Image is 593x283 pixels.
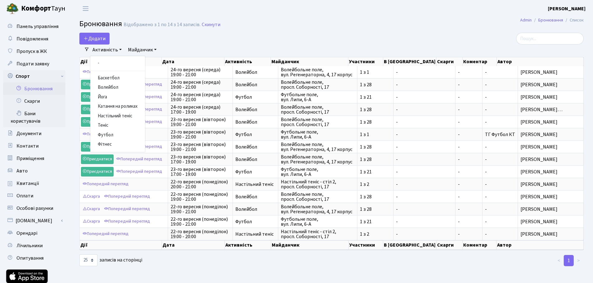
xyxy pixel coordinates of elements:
span: 24-го вересня (середа) 17:00 - 19:00 [171,105,230,115]
a: Скарга [81,192,101,201]
span: 22-го вересня (понеділок) 20:00 - 21:00 [171,179,230,189]
span: Футбол [235,219,275,224]
th: Участники [349,240,383,250]
span: [PERSON_NAME] [520,207,581,212]
span: - [458,194,480,199]
a: Спорт [3,70,65,83]
span: Панель управління [16,23,59,30]
a: Приєднатися [81,105,114,114]
span: [PERSON_NAME] [520,70,581,75]
a: Баскетбол [90,73,145,83]
a: [DOMAIN_NAME] [3,215,65,227]
span: 24-го вересня (середа) 19:00 - 21:00 [171,67,230,77]
span: [PERSON_NAME] [520,219,581,224]
a: Авто [3,165,65,177]
a: Опитування [3,252,65,264]
a: Фітнес [90,140,145,149]
span: 1 з 28 [360,82,391,87]
button: Додати [79,33,110,45]
th: Активність [224,57,271,66]
span: - [458,219,480,224]
a: Скарги [3,95,65,107]
div: Відображено з 1 по 14 з 14 записів. [124,22,200,28]
a: Волейбол [90,83,145,92]
a: Попередній перегляд [81,130,130,139]
span: 1 з 1 [360,132,391,137]
span: 22-го вересня (понеділок) 19:00 - 21:00 [171,192,230,202]
span: - [396,144,453,149]
a: Попередній перегляд [81,67,130,77]
span: Настільний теніс - стіл 2, просп. Соборності, 17 [281,179,355,189]
label: записів на сторінці [79,254,142,266]
a: Настільний теніс [90,111,145,121]
a: Скарга [81,217,101,226]
span: Волейбольне поле, просп. Соборності, 17 [281,117,355,127]
span: [PERSON_NAME] [520,169,581,174]
span: - [396,70,453,75]
a: Майданчик [125,45,159,55]
a: Скинути [202,22,220,28]
th: Автор [497,240,584,250]
span: 23-го вересня (вівторок) 17:00 - 19:00 [171,154,230,164]
a: Бани користувачів [3,107,65,127]
span: 22-го вересня (понеділок) 19:00 - 20:00 [171,229,230,239]
th: Коментар [463,57,497,66]
span: - [396,194,453,199]
a: Подати заявку [3,58,65,70]
a: Приєднатися [81,92,114,102]
span: - [458,107,480,112]
span: 23-го вересня (вівторок) 17:00 - 19:00 [171,167,230,177]
a: Приєднатися [81,154,114,164]
span: 1 з 28 [360,194,391,199]
a: Теніс [90,121,145,130]
th: Коментар [463,240,497,250]
a: Попередній перегляд [115,154,164,164]
span: 1 з 28 [360,144,391,149]
span: 1 з 1 [360,70,391,75]
span: Повідомлення [16,35,48,42]
span: Футбольне поле, вул. Липи, 6-А [281,130,355,139]
span: Волейбол [235,120,275,125]
a: Admin [520,17,532,23]
span: Настільний теніс - стіл 2, просп. Соборності, 17 [281,229,355,239]
span: Орендарі [16,230,37,237]
span: [PERSON_NAME] [520,82,581,87]
th: Активність [225,240,271,250]
span: - [458,182,480,187]
span: Футбольне поле, вул. Липи, 6-А [281,92,355,102]
th: В [GEOGRAPHIC_DATA] [383,57,436,66]
a: - [90,59,145,68]
th: Майданчик [271,240,349,250]
th: Автор [497,57,584,66]
span: Волейбол [235,194,275,199]
th: Майданчик [271,57,349,66]
th: В [GEOGRAPHIC_DATA] [383,240,436,250]
span: Контакти [16,143,39,149]
input: Пошук... [516,33,584,45]
span: 24-го вересня (середа) 19:00 - 21:00 [171,92,230,102]
span: Волейбол [235,70,275,75]
a: Активність [90,45,124,55]
span: Волейбольне поле, вул. Регенераторна, 4, 17 корпус [281,67,355,77]
span: 22-го вересня (понеділок) 19:00 - 21:00 [171,204,230,214]
img: logo.png [6,2,19,15]
span: - [458,232,480,237]
th: Дії [80,57,162,66]
span: Приміщення [16,155,44,162]
a: Приєднатися [81,167,114,177]
span: Волейбольне поле, просп. Соборності, 17 [281,80,355,90]
span: - [485,218,487,225]
span: - [396,95,453,100]
span: 23-го вересня (вівторок) 19:00 - 21:00 [171,130,230,139]
a: 1 [564,255,574,266]
a: Пропуск в ЖК [3,45,65,58]
a: Документи [3,127,65,140]
span: - [396,120,453,125]
th: Скарги [436,240,463,250]
th: Скарги [436,57,463,66]
span: Футбол [235,169,275,174]
span: Оплати [16,192,33,199]
span: Волейбол [235,207,275,212]
span: Волейбольне поле, вул. Регенераторна, 4, 17 корпус [281,154,355,164]
a: Бронювання [538,17,563,23]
